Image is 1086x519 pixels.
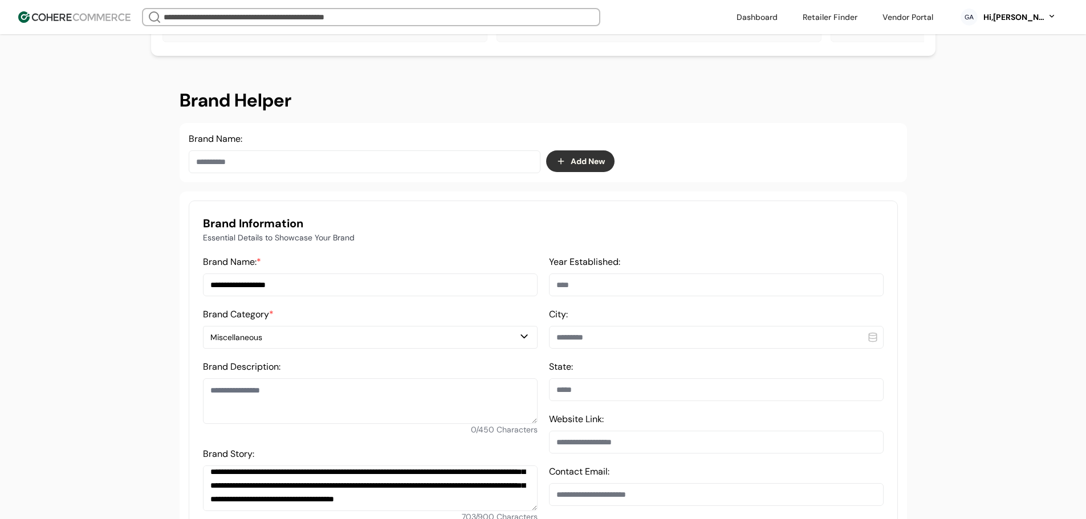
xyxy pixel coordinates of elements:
[203,308,274,320] label: Brand Category
[203,448,254,460] label: Brand Story:
[203,256,261,268] label: Brand Name:
[203,361,280,373] label: Brand Description:
[210,332,518,344] div: Miscellaneous
[549,308,568,320] label: City:
[18,11,131,23] img: Cohere Logo
[189,133,242,145] label: Brand Name:
[549,413,604,425] label: Website Link:
[180,87,907,114] h2: Brand Helper
[982,11,1045,23] div: Hi, [PERSON_NAME]
[982,11,1056,23] button: Hi,[PERSON_NAME]
[549,361,573,373] label: State:
[203,215,884,232] h3: Brand Information
[549,256,620,268] label: Year Established:
[549,465,609,477] label: Contact Email:
[471,424,538,435] span: 0 / 450 Characters
[203,232,884,244] p: Essential Details to Showcase Your Brand
[546,150,615,172] button: Add New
